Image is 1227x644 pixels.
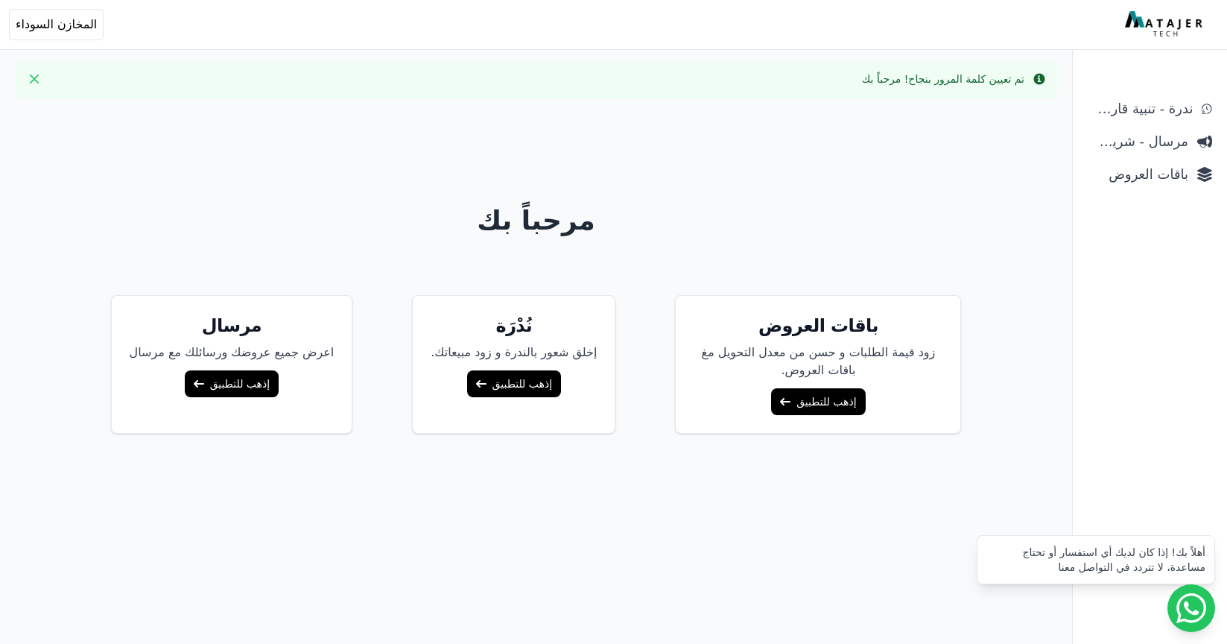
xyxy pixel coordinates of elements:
a: إذهب للتطبيق [467,370,561,397]
button: المخازن السوداء [9,9,104,40]
h5: نُدْرَة [431,314,597,338]
p: إخلق شعور بالندرة و زود مبيعاتك. [431,344,597,362]
a: إذهب للتطبيق [771,388,865,415]
p: اعرض جميع عروضك ورسائلك مع مرسال [130,344,335,362]
span: ندرة - تنبية قارب علي النفاذ [1088,98,1193,119]
div: تم تعيين كلمة المرور بنجاح! مرحباً بك [862,72,1024,86]
span: المخازن السوداء [16,16,97,34]
span: باقات العروض [1088,164,1188,185]
span: مرسال - شريط دعاية [1088,131,1188,152]
img: MatajerTech Logo [1125,11,1206,38]
button: Close [22,67,46,91]
a: إذهب للتطبيق [185,370,279,397]
h5: مرسال [130,314,335,338]
p: زود قيمة الطلبات و حسن من معدل التحويل مغ باقات العروض. [694,344,942,379]
h5: باقات العروض [694,314,942,338]
div: أهلاً بك! إذا كان لديك أي استفسار أو تحتاج مساعدة، لا تتردد في التواصل معنا [986,545,1205,575]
